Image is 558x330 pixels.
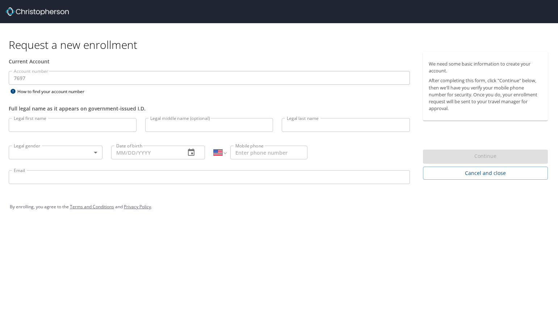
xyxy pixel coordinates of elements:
[9,38,554,52] h1: Request a new enrollment
[9,146,102,159] div: ​
[429,169,542,178] span: Cancel and close
[230,146,307,159] input: Enter phone number
[9,87,99,96] div: How to find your account number
[9,105,410,112] div: Full legal name as it appears on government-issued I.D.
[70,204,114,210] a: Terms and Conditions
[111,146,180,159] input: MM/DD/YYYY
[10,198,548,216] div: By enrolling, you agree to the and .
[9,58,410,65] div: Current Account
[6,7,69,16] img: cbt logo
[423,167,548,180] button: Cancel and close
[429,77,542,112] p: After completing this form, click "Continue" below, then we'll have you verify your mobile phone ...
[429,60,542,74] p: We need some basic information to create your account.
[124,204,151,210] a: Privacy Policy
